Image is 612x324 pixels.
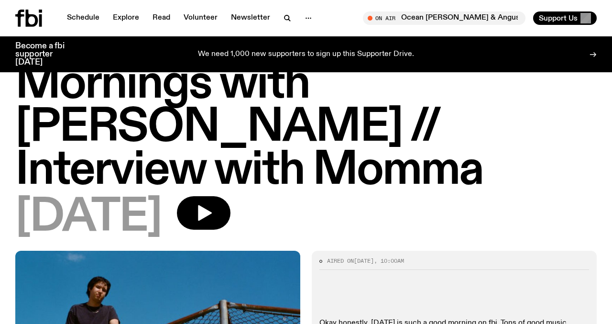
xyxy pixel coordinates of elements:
a: Schedule [61,11,105,25]
span: Aired on [327,257,354,265]
h3: Become a fbi supporter [DATE] [15,42,76,67]
span: Support Us [539,14,578,22]
span: , 10:00am [374,257,404,265]
a: Volunteer [178,11,223,25]
p: We need 1,000 new supporters to sign up this Supporter Drive. [198,50,414,59]
a: Read [147,11,176,25]
button: On AirOcean [PERSON_NAME] & Angus x [DATE] Arvos [363,11,525,25]
a: Explore [107,11,145,25]
h1: Mornings with [PERSON_NAME] // Interview with Momma [15,63,597,192]
a: Newsletter [225,11,276,25]
span: [DATE] [15,196,162,239]
span: [DATE] [354,257,374,265]
button: Support Us [533,11,597,25]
